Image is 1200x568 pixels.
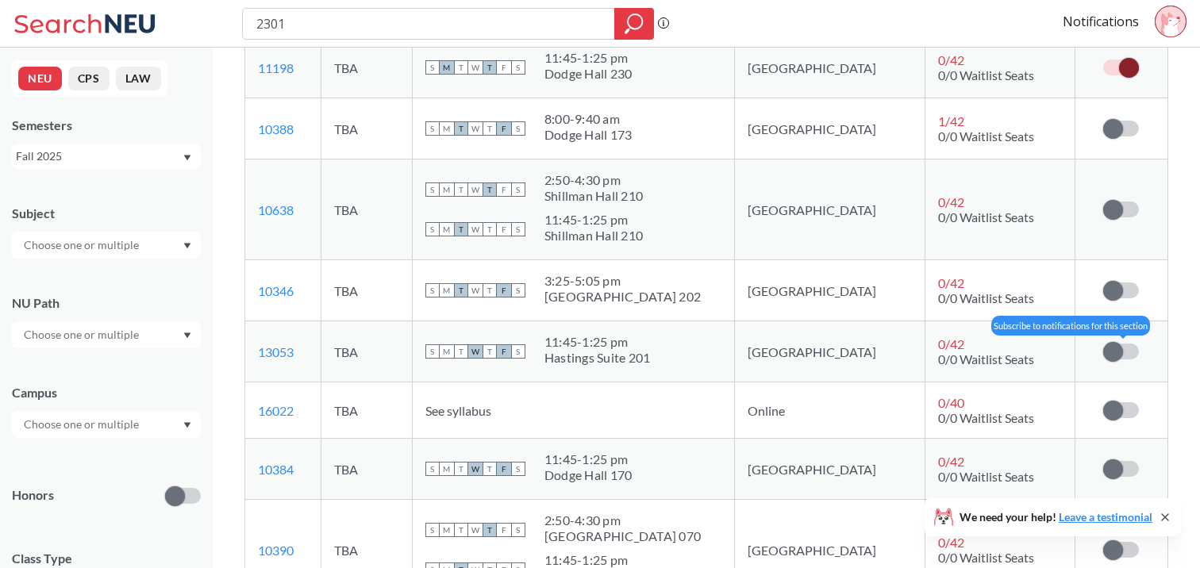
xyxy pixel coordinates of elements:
[468,60,483,75] span: W
[321,382,412,439] td: TBA
[735,260,925,321] td: [GEOGRAPHIC_DATA]
[12,294,201,312] div: NU Path
[511,523,525,537] span: S
[483,60,497,75] span: T
[544,467,633,483] div: Dodge Hall 170
[938,351,1034,367] span: 0/0 Waitlist Seats
[483,344,497,359] span: T
[735,439,925,500] td: [GEOGRAPHIC_DATA]
[258,283,294,298] a: 10346
[258,344,294,359] a: 13053
[468,182,483,197] span: W
[12,384,201,401] div: Campus
[183,422,191,428] svg: Dropdown arrow
[544,212,643,228] div: 11:45 - 1:25 pm
[12,117,201,134] div: Semesters
[454,182,468,197] span: T
[483,121,497,136] span: T
[440,523,454,537] span: M
[938,410,1034,425] span: 0/0 Waitlist Seats
[440,182,454,197] span: M
[1059,510,1152,524] a: Leave a testimonial
[425,523,440,537] span: S
[544,451,633,467] div: 11:45 - 1:25 pm
[614,8,654,40] div: magnifying glass
[938,52,964,67] span: 0 / 42
[497,523,511,537] span: F
[497,60,511,75] span: F
[544,273,701,289] div: 3:25 - 5:05 pm
[258,60,294,75] a: 11198
[544,552,701,568] div: 11:45 - 1:25 pm
[440,344,454,359] span: M
[544,512,701,528] div: 2:50 - 4:30 pm
[454,523,468,537] span: T
[938,275,964,290] span: 0 / 42
[497,462,511,476] span: F
[425,462,440,476] span: S
[321,98,412,159] td: TBA
[18,67,62,90] button: NEU
[497,121,511,136] span: F
[544,334,651,350] div: 11:45 - 1:25 pm
[468,344,483,359] span: W
[544,127,633,143] div: Dodge Hall 173
[735,98,925,159] td: [GEOGRAPHIC_DATA]
[440,462,454,476] span: M
[321,439,412,500] td: TBA
[483,523,497,537] span: T
[425,222,440,236] span: S
[938,194,964,209] span: 0 / 42
[255,10,603,37] input: Class, professor, course number, "phrase"
[483,462,497,476] span: T
[735,37,925,98] td: [GEOGRAPHIC_DATA]
[511,283,525,297] span: S
[735,382,925,439] td: Online
[938,454,964,469] span: 0 / 42
[468,121,483,136] span: W
[183,243,191,249] svg: Dropdown arrow
[425,403,491,418] span: See syllabus
[483,222,497,236] span: T
[938,113,964,129] span: 1 / 42
[16,415,149,434] input: Choose one or multiple
[511,60,525,75] span: S
[544,228,643,244] div: Shillman Hall 210
[321,321,412,382] td: TBA
[483,283,497,297] span: T
[544,528,701,544] div: [GEOGRAPHIC_DATA] 070
[183,332,191,339] svg: Dropdown arrow
[440,60,454,75] span: M
[625,13,644,35] svg: magnifying glass
[497,182,511,197] span: F
[497,283,511,297] span: F
[483,182,497,197] span: T
[497,344,511,359] span: F
[938,290,1034,305] span: 0/0 Waitlist Seats
[258,543,294,558] a: 10390
[12,205,201,222] div: Subject
[12,486,54,505] p: Honors
[938,129,1034,144] span: 0/0 Waitlist Seats
[938,209,1034,225] span: 0/0 Waitlist Seats
[544,289,701,305] div: [GEOGRAPHIC_DATA] 202
[544,172,643,188] div: 2:50 - 4:30 pm
[12,550,201,567] span: Class Type
[440,222,454,236] span: M
[321,37,412,98] td: TBA
[544,111,633,127] div: 8:00 - 9:40 am
[12,411,201,438] div: Dropdown arrow
[454,283,468,297] span: T
[544,188,643,204] div: Shillman Hall 210
[511,344,525,359] span: S
[454,462,468,476] span: T
[454,121,468,136] span: T
[544,350,651,366] div: Hastings Suite 201
[511,121,525,136] span: S
[938,469,1034,484] span: 0/0 Waitlist Seats
[425,344,440,359] span: S
[16,325,149,344] input: Choose one or multiple
[735,321,925,382] td: [GEOGRAPHIC_DATA]
[1063,13,1139,30] a: Notifications
[12,232,201,259] div: Dropdown arrow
